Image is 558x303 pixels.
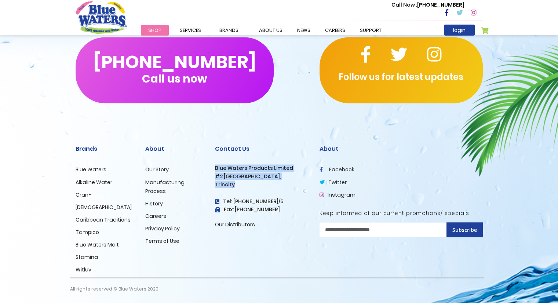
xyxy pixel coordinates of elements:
[76,37,274,103] button: [PHONE_NUMBER]Call us now
[353,25,389,36] a: support
[145,166,169,173] a: Our Story
[76,216,131,223] a: Caribbean Traditions
[76,145,134,152] h2: Brands
[320,145,483,152] h2: About
[145,212,166,219] a: Careers
[172,25,208,36] a: Services
[76,228,99,236] a: Tampico
[215,206,309,212] h3: Fax: [PHONE_NUMBER]
[215,198,309,204] h4: Tel: [PHONE_NUMBER]/5
[215,165,309,171] h3: Blue Waters Products Limited
[446,222,483,237] button: Subscribe
[145,200,163,207] a: History
[212,25,246,36] a: Brands
[76,178,112,186] a: Alkaline Water
[148,27,161,34] span: Shop
[320,210,483,216] h5: Keep informed of our current promotions/ specials
[320,70,483,84] p: Follow us for latest updates
[215,220,255,228] a: Our Distributors
[180,27,201,34] span: Services
[145,178,185,194] a: Manufacturing Process
[452,226,477,233] span: Subscribe
[320,178,347,186] a: twitter
[444,25,475,36] a: login
[76,241,119,248] a: Blue Waters Malt
[76,191,92,198] a: Cran+
[215,145,309,152] h2: Contact Us
[145,237,179,244] a: Terms of Use
[76,253,98,260] a: Stamina
[70,278,158,299] p: All rights reserved © Blue Waters 2020
[219,27,238,34] span: Brands
[76,1,127,33] a: store logo
[145,224,180,232] a: Privacy Policy
[320,166,354,173] a: facebook
[76,166,106,173] a: Blue Waters
[391,1,417,8] span: Call Now :
[215,173,309,179] h3: #2 [GEOGRAPHIC_DATA],
[391,1,464,9] p: [PHONE_NUMBER]
[252,25,290,36] a: about us
[142,77,207,81] span: Call us now
[141,25,169,36] a: Shop
[320,191,355,198] a: Instagram
[145,145,204,152] h2: About
[76,203,132,211] a: [DEMOGRAPHIC_DATA]
[215,181,309,187] h3: Trincity
[76,266,91,273] a: Witluv
[290,25,318,36] a: News
[318,25,353,36] a: careers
